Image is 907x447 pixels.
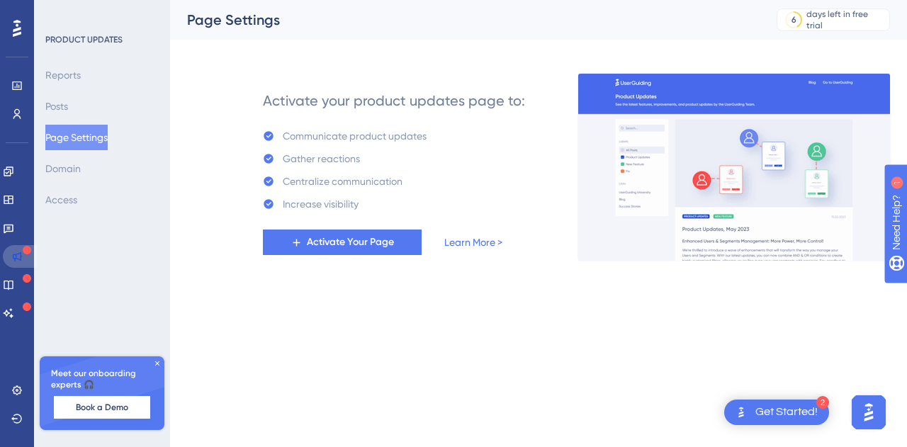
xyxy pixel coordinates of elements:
[283,128,427,145] div: Communicate product updates
[847,391,890,434] iframe: UserGuiding AI Assistant Launcher
[45,94,68,119] button: Posts
[755,404,818,420] div: Get Started!
[51,368,153,390] span: Meet our onboarding experts 🎧
[263,230,422,255] button: Activate Your Page
[54,396,150,419] button: Book a Demo
[816,396,829,409] div: 2
[33,4,89,21] span: Need Help?
[45,34,123,45] div: PRODUCT UPDATES
[283,150,360,167] div: Gather reactions
[307,234,394,251] span: Activate Your Page
[76,402,128,413] span: Book a Demo
[45,125,108,150] button: Page Settings
[791,14,796,26] div: 6
[45,62,81,88] button: Reports
[806,9,885,31] div: days left in free trial
[187,10,741,30] div: Page Settings
[578,73,891,261] img: 253145e29d1258e126a18a92d52e03bb.gif
[45,156,81,181] button: Domain
[724,400,829,425] div: Open Get Started! checklist, remaining modules: 2
[98,7,103,18] div: 1
[444,234,502,251] a: Learn More >
[263,91,525,111] div: Activate your product updates page to:
[283,196,359,213] div: Increase visibility
[45,187,77,213] button: Access
[733,404,750,421] img: launcher-image-alternative-text
[283,173,402,190] div: Centralize communication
